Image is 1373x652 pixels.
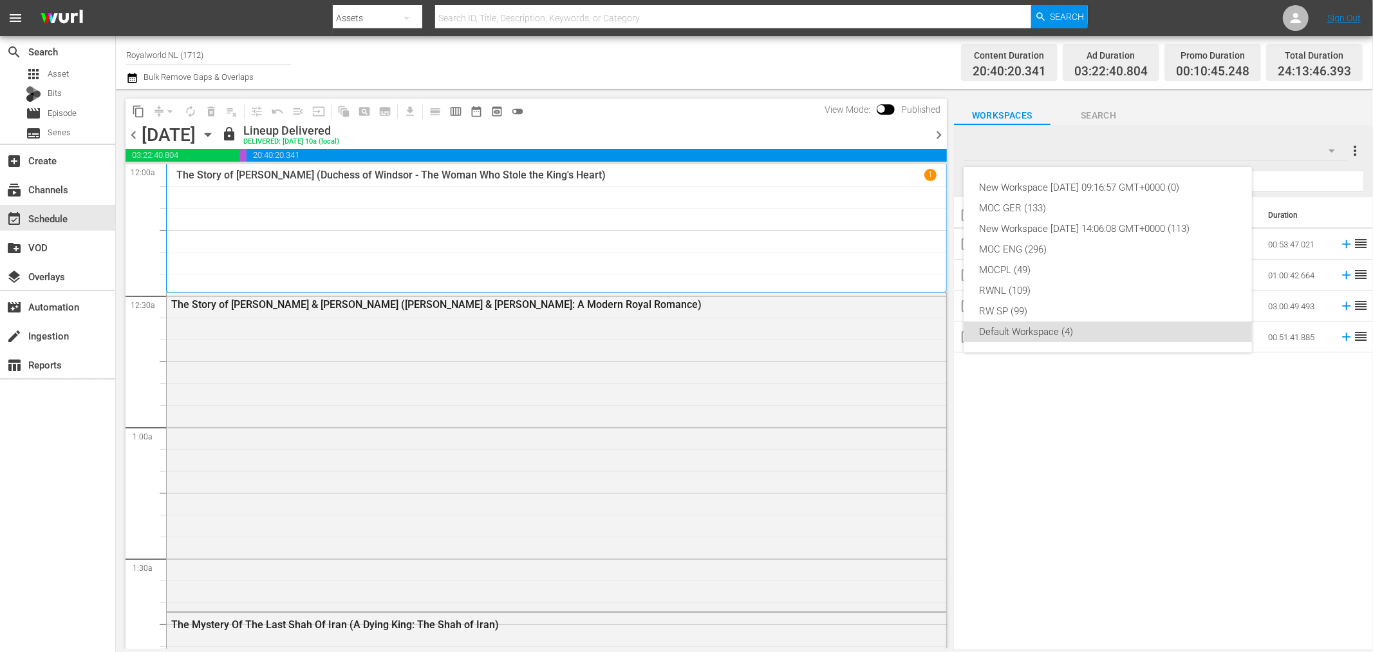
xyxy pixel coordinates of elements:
div: Default Workspace (4) [979,321,1237,342]
div: MOC GER (133) [979,198,1237,218]
div: New Workspace [DATE] 09:16:57 GMT+0000 (0) [979,177,1237,198]
div: New Workspace [DATE] 14:06:08 GMT+0000 (113) [979,218,1237,239]
div: MOC ENG (296) [979,239,1237,260]
div: RWNL (109) [979,280,1237,301]
div: RW SP (99) [979,301,1237,321]
div: MOCPL (49) [979,260,1237,280]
